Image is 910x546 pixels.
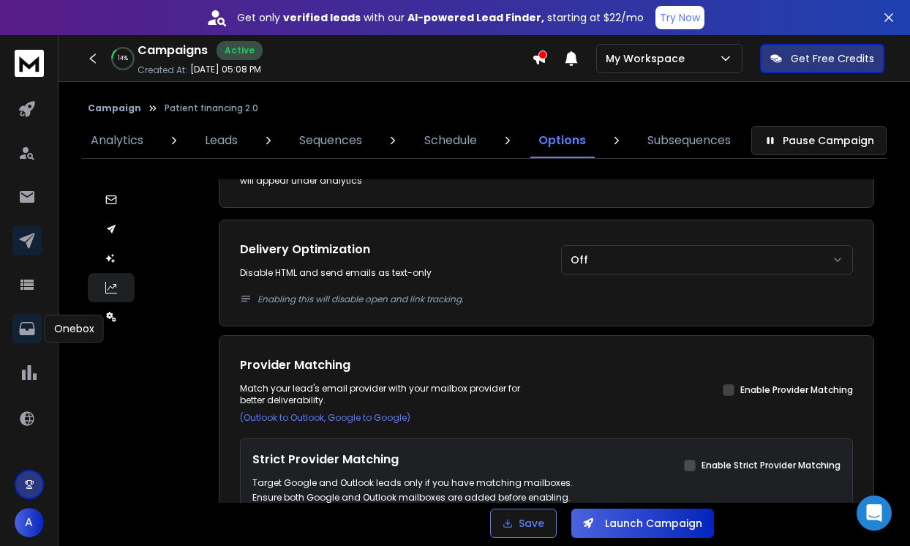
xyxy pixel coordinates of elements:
[217,41,263,60] div: Active
[15,508,44,537] button: A
[82,123,152,158] a: Analytics
[857,495,892,531] div: Open Intercom Messenger
[290,123,371,158] a: Sequences
[299,132,362,149] p: Sequences
[138,64,187,76] p: Created At:
[751,126,887,155] button: Pause Campaign
[606,51,691,66] p: My Workspace
[760,44,884,73] button: Get Free Credits
[240,383,532,406] p: Match your lead's email provider with your mailbox provider for better deliverability.
[88,102,141,114] button: Campaign
[240,241,370,258] p: Delivery Optimization
[240,356,532,374] h1: Provider Matching
[561,245,853,274] button: Off
[252,451,573,468] h1: Strict Provider Matching
[252,477,573,489] p: Target Google and Outlook leads only if you have matching mailboxes.
[791,51,874,66] p: Get Free Credits
[283,10,361,25] strong: verified leads
[138,42,208,59] h1: Campaigns
[190,64,261,75] p: [DATE] 05:08 PM
[118,54,128,63] p: 14 %
[660,10,700,25] p: Try Now
[205,132,238,149] p: Leads
[655,6,704,29] button: Try Now
[240,267,532,279] div: Disable HTML and send emails as text-only
[740,384,853,396] label: Enable Provider Matching
[639,123,740,158] a: Subsequences
[91,132,143,149] p: Analytics
[702,460,841,471] label: Enable Strict Provider Matching
[647,132,731,149] p: Subsequences
[530,123,595,158] a: Options
[252,492,573,504] p: Ensure both Google and Outlook mailboxes are added before enabling.
[538,132,586,149] p: Options
[571,509,714,538] button: Launch Campaign
[415,123,486,158] a: Schedule
[237,10,644,25] p: Get only with our starting at $22/mo
[196,123,247,158] a: Leads
[490,509,557,538] button: Save
[45,315,104,343] div: Onebox
[407,10,544,25] strong: AI-powered Lead Finder,
[165,102,258,114] p: Patient financing 2.0
[15,50,44,77] img: logo
[240,412,532,424] p: (Outlook to Outlook, Google to Google)
[257,293,853,305] p: Enabling this will disable open and link tracking .
[424,132,477,149] p: Schedule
